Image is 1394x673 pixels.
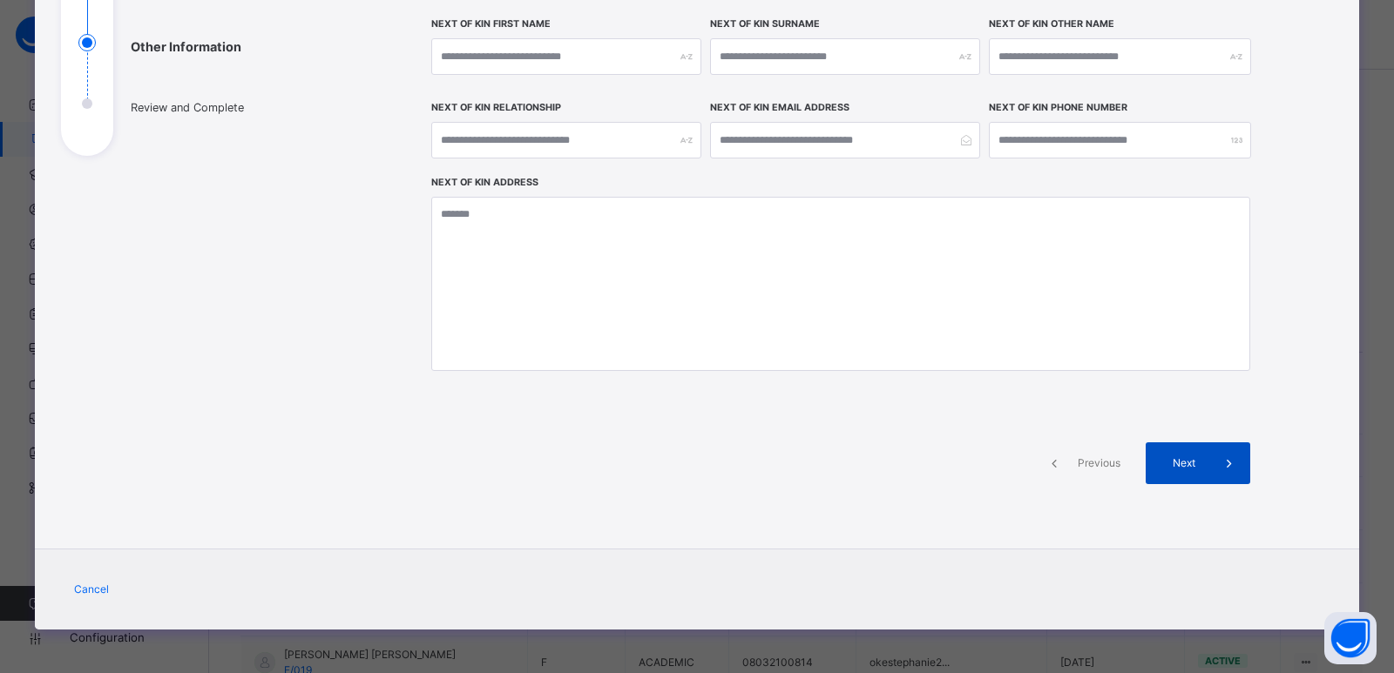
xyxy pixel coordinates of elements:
label: Next of Kin Address [431,176,538,190]
button: Open asap [1324,612,1377,664]
label: Next of Kin Relationship [431,101,561,115]
span: Previous [1075,455,1123,471]
label: Next of Kin Phone Number [989,101,1127,115]
label: Next of Kin Email Address [710,101,849,115]
span: Next [1159,455,1208,471]
label: Next of Kin Other Name [989,17,1114,31]
span: Cancel [74,582,109,597]
label: Next of Kin First Name [431,17,551,31]
label: Next of Kin Surname [710,17,820,31]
